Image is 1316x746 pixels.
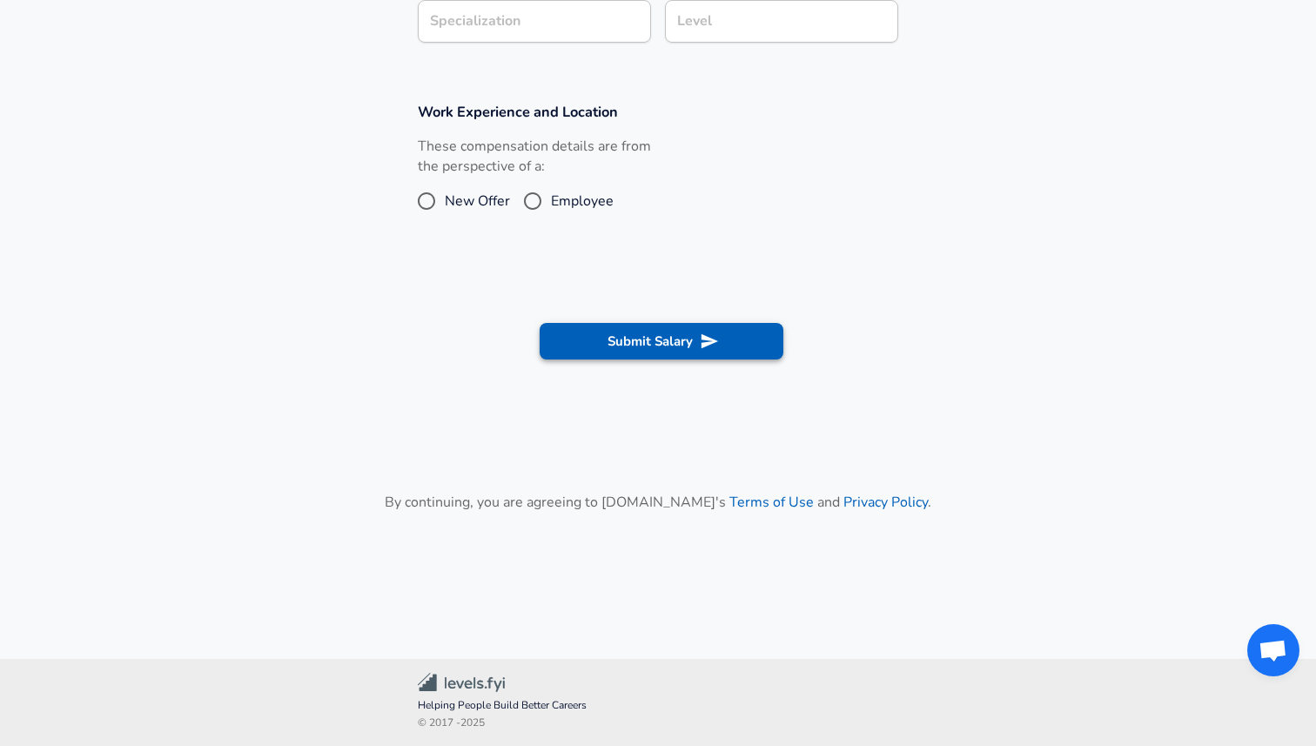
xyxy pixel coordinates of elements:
[673,8,890,35] input: L3
[418,697,898,715] span: Helping People Build Better Careers
[418,102,898,122] h3: Work Experience and Location
[551,191,614,212] span: Employee
[540,323,783,360] button: Submit Salary
[729,493,814,512] a: Terms of Use
[418,137,651,177] label: These compensation details are from the perspective of a:
[418,673,505,693] img: Levels.fyi Community
[843,493,928,512] a: Privacy Policy
[1247,624,1299,676] div: Open chat
[418,715,898,732] span: © 2017 - 2025
[445,191,510,212] span: New Offer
